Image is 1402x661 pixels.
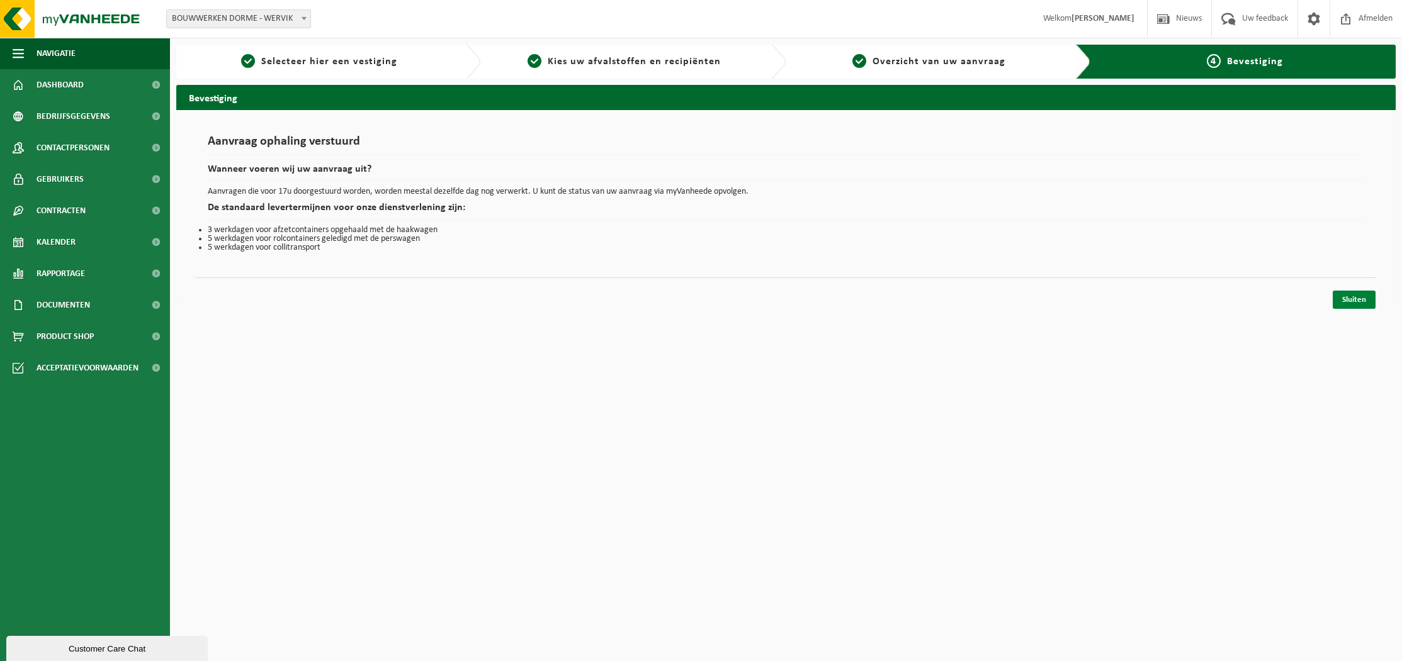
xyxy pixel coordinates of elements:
span: Kalender [37,226,76,258]
span: 3 [852,54,866,68]
a: 3Overzicht van uw aanvraag [793,54,1066,69]
span: Acceptatievoorwaarden [37,352,139,384]
span: Rapportage [37,258,85,289]
span: 4 [1207,54,1221,68]
span: 1 [241,54,255,68]
h2: Bevestiging [176,85,1396,109]
span: Bevestiging [1227,57,1283,67]
h1: Aanvraag ophaling verstuurd [208,135,1364,155]
span: BOUWWERKEN DORME - WERVIK [167,10,310,28]
li: 5 werkdagen voor collitransport [208,243,1364,252]
h2: Wanneer voeren wij uw aanvraag uit? [208,164,1364,181]
a: Sluiten [1333,291,1376,309]
span: 2 [528,54,541,68]
li: 3 werkdagen voor afzetcontainers opgehaald met de haakwagen [208,226,1364,235]
span: BOUWWERKEN DORME - WERVIK [166,9,311,28]
span: Bedrijfsgegevens [37,101,110,132]
a: 2Kies uw afvalstoffen en recipiënten [487,54,760,69]
p: Aanvragen die voor 17u doorgestuurd worden, worden meestal dezelfde dag nog verwerkt. U kunt de s... [208,187,1364,196]
h2: De standaard levertermijnen voor onze dienstverlening zijn: [208,203,1364,219]
span: Kies uw afvalstoffen en recipiënten [548,57,721,67]
strong: [PERSON_NAME] [1071,14,1134,23]
span: Overzicht van uw aanvraag [873,57,1005,67]
span: Navigatie [37,38,76,69]
span: Contactpersonen [37,132,110,164]
span: Selecteer hier een vestiging [261,57,397,67]
span: Contracten [37,195,86,226]
li: 5 werkdagen voor rolcontainers geledigd met de perswagen [208,235,1364,243]
span: Gebruikers [37,164,84,195]
span: Product Shop [37,321,94,352]
span: Documenten [37,289,90,321]
a: 1Selecteer hier een vestiging [183,54,456,69]
span: Dashboard [37,69,84,101]
iframe: chat widget [6,633,210,661]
